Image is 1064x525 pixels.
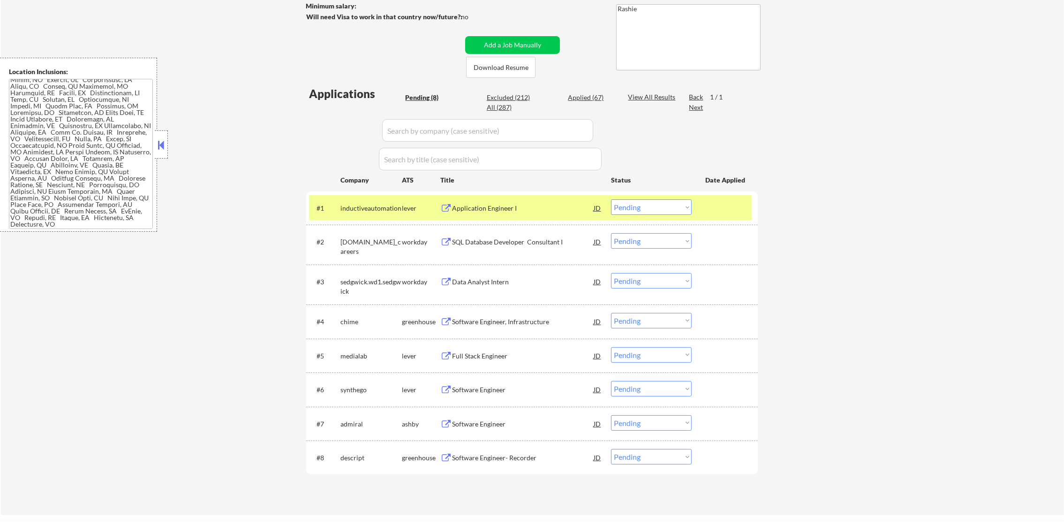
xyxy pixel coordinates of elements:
[466,57,536,78] button: Download Resume
[452,277,594,287] div: Data Analyst Intern
[340,317,402,327] div: chime
[487,103,534,112] div: All (287)
[452,419,594,429] div: Software Engineer
[611,171,692,188] div: Status
[593,449,602,466] div: JD
[402,351,440,361] div: lever
[402,385,440,395] div: lever
[593,415,602,432] div: JD
[317,277,333,287] div: #3
[452,385,594,395] div: Software Engineer
[689,92,704,102] div: Back
[317,453,333,463] div: #8
[340,453,402,463] div: descript
[452,351,594,361] div: Full Stack Engineer
[317,237,333,247] div: #2
[379,148,602,170] input: Search by title (case sensitive)
[340,237,402,256] div: [DOMAIN_NAME]_careers
[593,347,602,364] div: JD
[402,237,440,247] div: workday
[309,88,402,99] div: Applications
[568,93,615,102] div: Applied (67)
[382,119,593,142] input: Search by company (case sensitive)
[402,419,440,429] div: ashby
[402,204,440,213] div: lever
[487,93,534,102] div: Excluded (212)
[340,351,402,361] div: medialab
[317,385,333,395] div: #6
[402,317,440,327] div: greenhouse
[452,317,594,327] div: Software Engineer, Infrastructure
[405,93,452,102] div: Pending (8)
[340,419,402,429] div: admiral
[461,12,488,22] div: no
[593,313,602,330] div: JD
[593,381,602,398] div: JD
[440,175,602,185] div: Title
[452,204,594,213] div: Application Engineer I
[9,67,153,76] div: Location Inclusions:
[689,103,704,112] div: Next
[402,277,440,287] div: workday
[317,204,333,213] div: #1
[306,13,462,21] strong: Will need Visa to work in that country now/future?:
[306,2,356,10] strong: Minimum salary:
[705,175,747,185] div: Date Applied
[340,175,402,185] div: Company
[340,204,402,213] div: inductiveautomation
[593,199,602,216] div: JD
[317,419,333,429] div: #7
[593,233,602,250] div: JD
[628,92,678,102] div: View All Results
[317,317,333,327] div: #4
[593,273,602,290] div: JD
[710,92,732,102] div: 1 / 1
[340,385,402,395] div: synthego
[402,453,440,463] div: greenhouse
[317,351,333,361] div: #5
[452,453,594,463] div: Software Engineer- Recorder
[402,175,440,185] div: ATS
[340,277,402,296] div: sedgwick.wd1.sedgwick
[452,237,594,247] div: SQL Database Developer Consultant I
[465,36,560,54] button: Add a Job Manually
